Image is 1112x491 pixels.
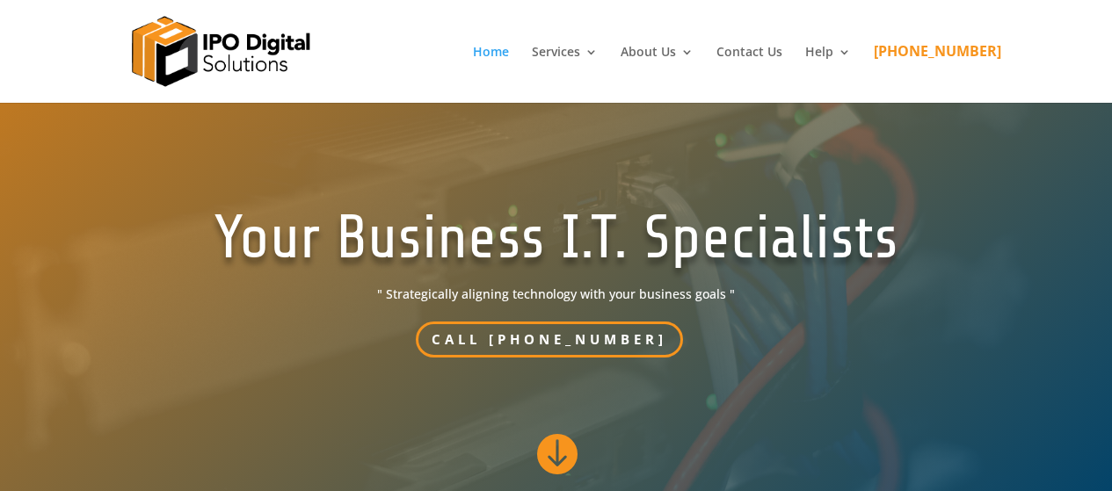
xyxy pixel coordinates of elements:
span: " Strategically aligning technology with your business goals " [214,284,899,305]
a: [PHONE_NUMBER] [874,45,1001,102]
h1: Your Business I.T. Specialists [214,201,899,284]
a: Home [473,46,509,103]
a: Services [532,46,598,103]
a: Contact Us [716,46,782,103]
a:  [534,431,578,478]
a: Help [805,46,851,103]
span:  [534,431,578,474]
a: About Us [621,46,694,103]
a: Call [PHONE_NUMBER] [416,321,683,357]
